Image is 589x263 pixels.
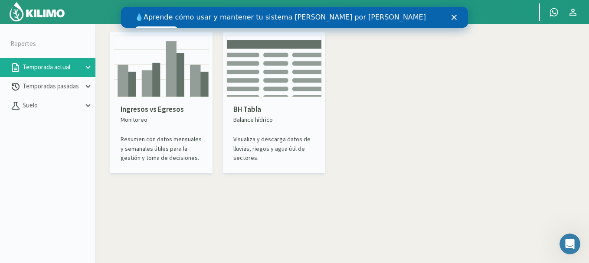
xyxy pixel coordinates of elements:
p: Balance hídrico [233,115,315,124]
p: BH Tabla [233,104,315,115]
iframe: Intercom live chat [560,234,580,254]
kil-reports-card: in-progress-season-summary.DYNAMIC_CHART_CARD.TITLE [110,32,213,173]
p: Resumen con datos mensuales y semanales útiles para la gestión y toma de decisiones. [121,135,202,162]
p: Monitoreo [121,115,202,124]
kil-reports-card: in-progress-season-summary.HYDRIC_BALANCE_CHART_CARD.TITLE [223,32,325,173]
img: card thumbnail [114,36,209,97]
p: Visualiza y descarga datos de lluvias, riegos y agua útil de sectores. [233,135,315,162]
img: card thumbnail [226,36,322,97]
img: Kilimo [9,1,65,22]
div: Cerrar [330,8,339,13]
a: Ver videos [14,19,57,30]
p: Temporada actual [21,62,83,72]
p: Ingresos vs Egresos [121,104,202,115]
iframe: Intercom live chat banner [121,7,468,28]
p: Temporadas pasadas [21,81,83,91]
p: Suelo [21,101,83,110]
